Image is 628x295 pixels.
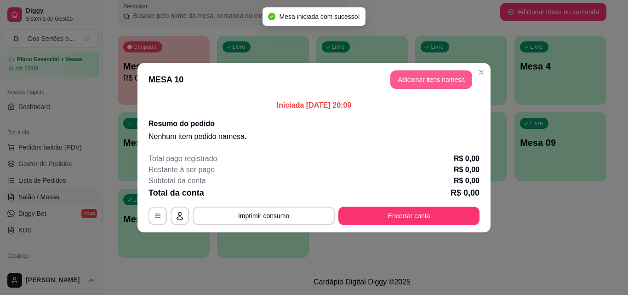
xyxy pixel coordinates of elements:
button: Adicionar itens namesa [390,70,472,89]
p: Restante à ser pago [148,164,215,175]
button: Imprimir consumo [193,207,335,225]
button: Close [474,65,489,80]
span: check-circle [268,13,275,20]
p: Nenhum item pedido na mesa . [148,131,480,142]
p: R$ 0,00 [451,186,480,199]
p: R$ 0,00 [454,164,480,175]
p: R$ 0,00 [454,153,480,164]
p: Subtotal da conta [148,175,206,186]
p: Iniciada [DATE] 20:09 [148,100,480,111]
button: Encerrar conta [338,207,480,225]
p: R$ 0,00 [454,175,480,186]
p: Total da conta [148,186,204,199]
header: MESA 10 [137,63,491,96]
h2: Resumo do pedido [148,118,480,129]
p: Total pago registrado [148,153,217,164]
span: Mesa iniciada com sucesso! [279,13,360,20]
